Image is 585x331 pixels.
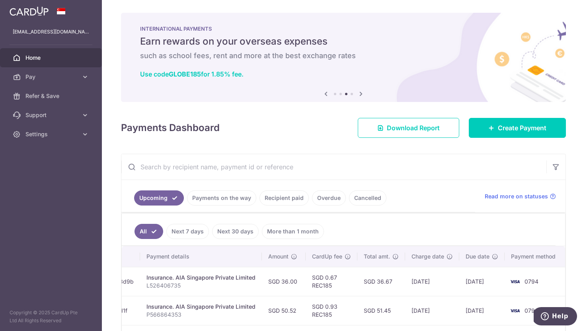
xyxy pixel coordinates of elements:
a: Payments on the way [187,190,256,206]
img: International Payment Banner [121,13,566,102]
span: Read more on statuses [485,192,548,200]
div: Insurance. AIA Singapore Private Limited [146,274,255,282]
span: Home [25,54,78,62]
a: More than 1 month [262,224,324,239]
a: Download Report [358,118,459,138]
a: Create Payment [469,118,566,138]
input: Search by recipient name, payment id or reference [121,154,546,180]
span: Charge date [411,253,444,260]
td: [DATE] [459,296,505,325]
td: SGD 51.45 [357,296,405,325]
span: Amount [268,253,289,260]
span: Create Payment [498,123,546,133]
b: GLOBE185 [169,70,201,78]
p: P566864353 [146,311,255,319]
img: Bank Card [507,277,523,286]
span: 0794 [525,307,538,314]
td: SGD 36.00 [262,267,306,296]
a: All [135,224,163,239]
a: Upcoming [134,190,184,206]
a: Use codeGLOBE185for 1.85% fee. [140,70,244,78]
td: [DATE] [405,296,459,325]
p: INTERNATIONAL PAYMENTS [140,25,547,32]
h5: Earn rewards on your overseas expenses [140,35,547,48]
a: Next 7 days [166,224,209,239]
iframe: Opens a widget where you can find more information [534,307,577,327]
span: Support [25,111,78,119]
span: Pay [25,73,78,81]
span: Download Report [387,123,440,133]
a: Next 30 days [212,224,259,239]
h6: such as school fees, rent and more at the best exchange rates [140,51,547,61]
th: Payment method [505,246,565,267]
th: Payment details [140,246,262,267]
span: 0794 [525,278,538,285]
a: Recipient paid [259,190,309,206]
td: SGD 50.52 [262,296,306,325]
span: Refer & Save [25,92,78,100]
td: SGD 36.67 [357,267,405,296]
td: [DATE] [459,267,505,296]
div: Insurance. AIA Singapore Private Limited [146,303,255,311]
h4: Payments Dashboard [121,121,220,135]
a: Cancelled [349,190,386,206]
span: Settings [25,130,78,138]
span: Due date [466,253,489,260]
a: Read more on statuses [485,192,556,200]
p: L526406735 [146,282,255,290]
a: Overdue [312,190,346,206]
img: CardUp [10,6,49,16]
span: Total amt. [364,253,390,260]
td: SGD 0.67 REC185 [306,267,357,296]
span: CardUp fee [312,253,342,260]
p: [EMAIL_ADDRESS][DOMAIN_NAME] [13,28,89,36]
img: Bank Card [507,306,523,315]
td: SGD 0.93 REC185 [306,296,357,325]
td: [DATE] [405,267,459,296]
